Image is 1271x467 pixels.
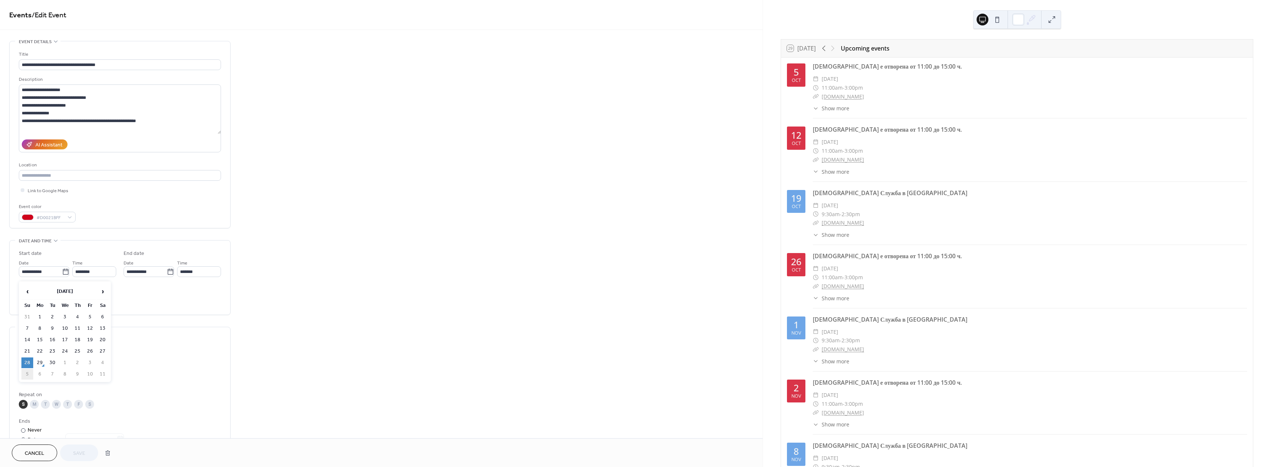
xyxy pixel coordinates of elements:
span: Date [124,259,134,267]
div: ​ [813,294,819,302]
div: Nov [791,457,801,462]
div: S [85,400,94,409]
td: 8 [34,323,46,334]
a: [DOMAIN_NAME] [822,283,864,290]
div: Repeat on [19,391,220,399]
div: 26 [791,257,801,266]
th: Th [72,300,83,311]
span: 9:30am [822,210,840,219]
a: [DEMOGRAPHIC_DATA] е отворена от 11:00 до 15:00 ч. [813,378,962,387]
div: 19 [791,194,801,203]
td: 17 [59,335,71,345]
td: 27 [97,346,108,357]
td: 1 [59,357,71,368]
div: ​ [813,421,819,428]
div: ​ [813,357,819,365]
td: 12 [84,323,96,334]
span: - [843,399,845,408]
td: 23 [46,346,58,357]
th: Tu [46,300,58,311]
span: 3:00pm [845,146,863,155]
a: [DEMOGRAPHIC_DATA] е отворена от 11:00 до 15:00 ч. [813,252,962,260]
div: 1 [794,320,799,329]
span: Cancel [25,450,44,457]
div: Nov [791,331,801,336]
div: Upcoming events [841,44,890,53]
td: 10 [59,323,71,334]
td: 3 [84,357,96,368]
td: 31 [21,312,33,322]
div: ​ [813,399,819,408]
a: Events [9,8,32,23]
span: Show more [822,421,849,428]
a: [DEMOGRAPHIC_DATA] Служба в [GEOGRAPHIC_DATA] [813,315,967,324]
div: ​ [813,231,819,239]
span: › [97,284,108,299]
td: 22 [34,346,46,357]
div: ​ [813,336,819,345]
span: 3:00pm [845,273,863,282]
div: W [52,400,61,409]
button: AI Assistant [22,139,68,149]
span: 11:00am [822,146,843,155]
td: 28 [21,357,33,368]
button: ​Show more [813,421,849,428]
td: 8 [59,369,71,380]
div: ​ [813,146,819,155]
td: 6 [34,369,46,380]
div: ​ [813,408,819,417]
th: We [59,300,71,311]
div: ​ [813,92,819,101]
a: [DEMOGRAPHIC_DATA] е отворена от 11:00 до 15:00 ч. [813,125,962,134]
span: - [843,146,845,155]
td: 2 [46,312,58,322]
td: 18 [72,335,83,345]
div: Ends [19,418,220,425]
a: [DOMAIN_NAME] [822,409,864,416]
span: Show more [822,104,849,112]
div: ​ [813,210,819,219]
div: ​ [813,328,819,336]
a: [DOMAIN_NAME] [822,346,864,353]
span: - [843,273,845,282]
td: 11 [72,323,83,334]
button: ​Show more [813,231,849,239]
span: Time [177,259,187,267]
div: ​ [813,83,819,92]
a: [DEMOGRAPHIC_DATA] е отворена от 11:00 до 15:00 ч. [813,62,962,70]
div: Never [28,426,42,434]
span: Date [19,259,29,267]
a: [DOMAIN_NAME] [822,156,864,163]
div: Oct [792,204,801,209]
td: 24 [59,346,71,357]
td: 6 [97,312,108,322]
div: Title [19,51,220,58]
td: 5 [84,312,96,322]
span: 11:00am [822,273,843,282]
td: 3 [59,312,71,322]
span: Show more [822,168,849,176]
div: ​ [813,391,819,399]
td: 26 [84,346,96,357]
button: ​Show more [813,104,849,112]
div: ​ [813,345,819,354]
td: 1 [34,312,46,322]
span: [DATE] [822,75,838,83]
span: 2:30pm [842,210,860,219]
div: T [63,400,72,409]
div: 12 [791,131,801,140]
span: #D0021BFF [37,214,64,222]
span: Show more [822,357,849,365]
div: ​ [813,218,819,227]
span: / Edit Event [32,8,66,23]
div: 2 [794,383,799,392]
span: Time [72,259,83,267]
span: 9:30am [822,336,840,345]
div: T [41,400,50,409]
td: 7 [46,369,58,380]
div: Oct [792,78,801,83]
div: 5 [794,68,799,77]
td: 5 [21,369,33,380]
div: M [30,400,39,409]
div: Start date [19,250,42,257]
